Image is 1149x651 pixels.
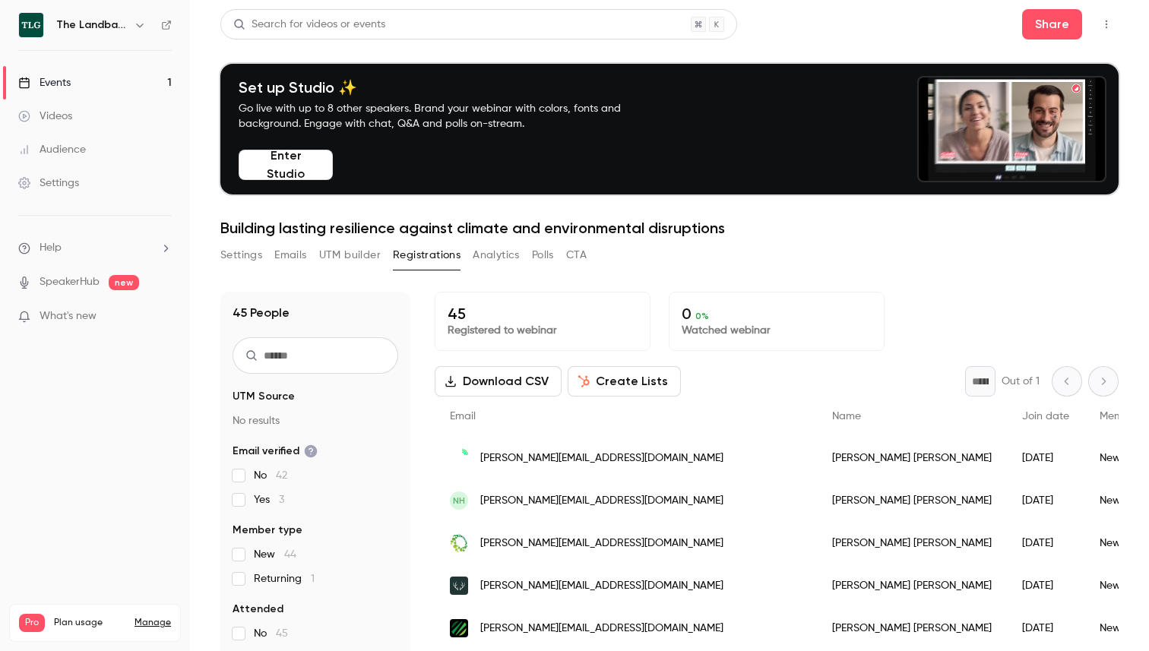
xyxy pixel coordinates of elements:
button: Emails [274,243,306,267]
span: [PERSON_NAME][EMAIL_ADDRESS][DOMAIN_NAME] [480,493,723,509]
div: [PERSON_NAME] [PERSON_NAME] [817,522,1007,564]
p: Go live with up to 8 other speakers. Brand your webinar with colors, fonts and background. Engage... [239,101,657,131]
span: Pro [19,614,45,632]
span: NH [453,494,465,507]
p: No results [233,413,398,428]
span: Join date [1022,411,1069,422]
h1: 45 People [233,304,290,322]
span: Plan usage [54,617,125,629]
img: greenboxglobal.org [450,449,468,467]
div: [PERSON_NAME] [PERSON_NAME] [817,437,1007,479]
div: [PERSON_NAME] [PERSON_NAME] [817,564,1007,607]
p: Registered to webinar [448,323,638,338]
img: merit-estates.co.uk [450,577,468,595]
span: Help [40,240,62,256]
button: Settings [220,243,262,267]
p: 0 [682,305,872,323]
button: Download CSV [435,366,562,397]
span: Returning [254,571,315,586]
span: Attended [233,602,283,617]
a: SpeakerHub [40,274,100,290]
span: 1 [311,574,315,584]
span: [PERSON_NAME][EMAIL_ADDRESS][DOMAIN_NAME] [480,450,723,466]
h6: The Landbanking Group [56,17,128,33]
span: Email verified [233,444,318,459]
span: Yes [254,492,284,507]
p: 45 [448,305,638,323]
div: [PERSON_NAME] [PERSON_NAME] [817,479,1007,522]
div: [DATE] [1007,437,1084,479]
button: Share [1022,9,1082,40]
div: [DATE] [1007,522,1084,564]
li: help-dropdown-opener [18,240,172,256]
span: Name [832,411,861,422]
p: Watched webinar [682,323,872,338]
button: Registrations [393,243,461,267]
span: 44 [284,549,296,560]
span: 45 [276,628,288,639]
span: What's new [40,308,97,324]
span: new [109,275,139,290]
div: Settings [18,175,79,191]
span: No [254,468,287,483]
button: CTA [566,243,587,267]
div: Videos [18,109,72,124]
img: realvalue.group [450,534,468,552]
button: Polls [532,243,554,267]
span: 0 % [695,311,709,321]
span: UTM Source [233,389,295,404]
img: nativas.ar [450,619,468,637]
span: 3 [279,495,284,505]
span: No [254,626,288,641]
span: [PERSON_NAME][EMAIL_ADDRESS][DOMAIN_NAME] [480,536,723,551]
button: UTM builder [319,243,381,267]
div: Search for videos or events [233,17,385,33]
div: [DATE] [1007,607,1084,649]
div: [DATE] [1007,479,1084,522]
span: [PERSON_NAME][EMAIL_ADDRESS][DOMAIN_NAME] [480,578,723,594]
div: [DATE] [1007,564,1084,607]
span: 42 [276,470,287,481]
h4: Set up Studio ✨ [239,78,657,96]
img: The Landbanking Group [19,13,43,37]
h1: Building lasting resilience against climate and environmental disruptions [220,219,1119,237]
button: Create Lists [568,366,681,397]
span: New [254,547,296,562]
div: [PERSON_NAME] [PERSON_NAME] [817,607,1007,649]
p: Out of 1 [1002,374,1040,389]
a: Manage [135,617,171,629]
button: Enter Studio [239,150,333,180]
span: Member type [233,523,302,538]
div: Audience [18,142,86,157]
span: Email [450,411,476,422]
button: Analytics [473,243,520,267]
span: [PERSON_NAME][EMAIL_ADDRESS][DOMAIN_NAME] [480,621,723,637]
div: Events [18,75,71,90]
